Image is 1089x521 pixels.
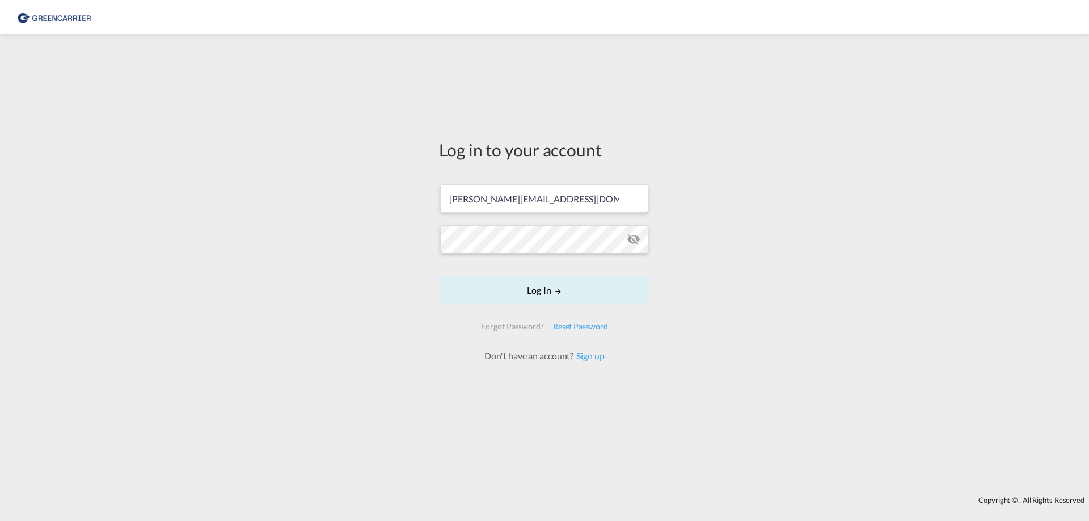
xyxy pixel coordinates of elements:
input: Enter email/phone number [440,184,648,213]
md-icon: icon-eye-off [627,232,640,246]
a: Sign up [573,350,604,361]
button: LOGIN [439,276,650,304]
img: 1378a7308afe11ef83610d9e779c6b34.png [17,5,94,30]
div: Log in to your account [439,138,650,162]
div: Don't have an account? [472,350,617,362]
div: Forgot Password? [476,316,548,337]
div: Reset Password [548,316,613,337]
